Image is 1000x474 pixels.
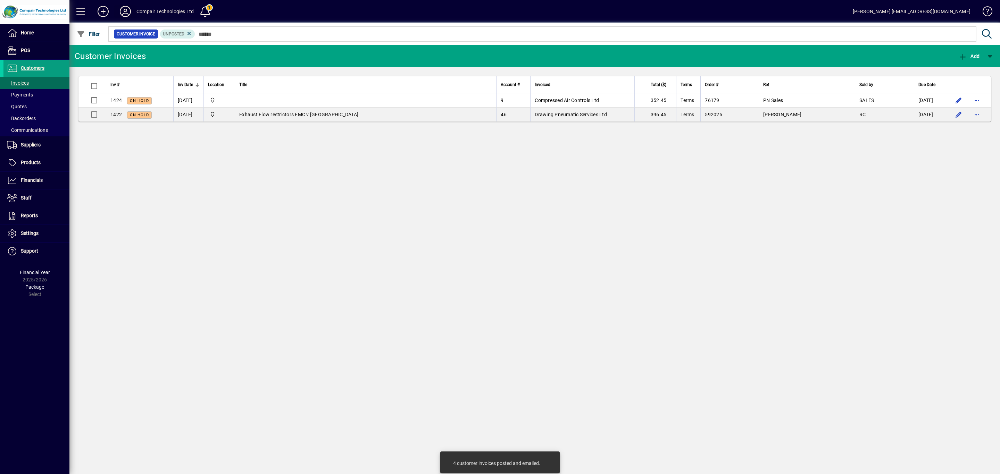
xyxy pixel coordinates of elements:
td: [DATE] [173,93,203,108]
span: PN Sales [763,98,783,103]
span: Home [21,30,34,35]
span: Add [959,53,980,59]
a: Knowledge Base [977,1,991,24]
span: On hold [130,113,149,117]
a: Suppliers [3,136,69,154]
div: Invoiced [535,81,630,88]
button: Filter [75,28,102,40]
span: 592025 [705,112,722,117]
span: Location [208,81,224,88]
span: Quotes [7,104,27,109]
span: Filter [77,31,100,37]
button: Add [92,5,114,18]
a: Backorders [3,112,69,124]
span: Exhaust Flow restrictors EMC v [GEOGRAPHIC_DATA] [239,112,358,117]
button: Add [957,50,981,62]
span: SALES [859,98,874,103]
button: More options [971,109,982,120]
span: Package [25,284,44,290]
span: 46 [501,112,507,117]
button: Edit [953,109,964,120]
div: Customer Invoices [75,51,146,62]
span: Invoices [7,80,29,86]
div: Account # [501,81,526,88]
span: Reports [21,213,38,218]
span: Communications [7,127,48,133]
span: 9 [501,98,503,103]
a: Communications [3,124,69,136]
a: Support [3,243,69,260]
span: Settings [21,230,39,236]
button: Profile [114,5,136,18]
span: Terms [681,112,694,117]
td: 396.45 [634,108,676,121]
a: Payments [3,89,69,101]
a: Home [3,24,69,42]
span: Account # [501,81,520,88]
span: Financial Year [20,270,50,275]
span: Ref [763,81,769,88]
span: Products [21,160,41,165]
span: Total ($) [651,81,666,88]
div: Title [239,81,492,88]
a: Products [3,154,69,171]
div: Ref [763,81,851,88]
div: Total ($) [639,81,673,88]
td: [DATE] [914,93,946,108]
span: Suppliers [21,142,41,147]
a: Quotes [3,101,69,112]
button: Edit [953,95,964,106]
span: Sold by [859,81,873,88]
a: Invoices [3,77,69,89]
div: Compair Technologies Ltd [136,6,194,17]
span: Payments [7,92,33,98]
div: [PERSON_NAME] [EMAIL_ADDRESS][DOMAIN_NAME] [853,6,970,17]
div: 4 customer invoices posted and emailed. [453,460,540,467]
span: Inv # [110,81,119,88]
td: 352.45 [634,93,676,108]
span: On hold [130,99,149,103]
span: Terms [681,81,692,88]
mat-chip: Customer Invoice Status: Unposted [160,29,195,39]
div: Location [208,81,231,88]
div: Order # [705,81,755,88]
span: POS [21,48,30,53]
a: Financials [3,172,69,189]
td: [DATE] [914,108,946,121]
span: Title [239,81,247,88]
span: Backorders [7,116,36,121]
span: Compair Technologies Ltd [208,96,231,104]
span: Customer Invoice [117,31,155,37]
span: Unposted [163,32,184,36]
div: Sold by [859,81,910,88]
span: Invoiced [535,81,550,88]
a: Staff [3,189,69,207]
span: Order # [705,81,718,88]
span: 1422 [110,112,122,117]
a: POS [3,42,69,59]
span: RC [859,112,866,117]
span: Support [21,248,38,254]
span: [PERSON_NAME] [763,112,801,117]
span: Due Date [918,81,935,88]
a: Reports [3,207,69,225]
span: 1424 [110,98,122,103]
span: Compressed Air Controls Ltd [535,98,599,103]
span: Customers [21,65,44,71]
span: Drawing Pneumatic Services Ltd [535,112,607,117]
span: Inv Date [178,81,193,88]
span: Staff [21,195,32,201]
div: Inv Date [178,81,199,88]
button: More options [971,95,982,106]
span: Financials [21,177,43,183]
td: [DATE] [173,108,203,121]
div: Due Date [918,81,942,88]
span: Terms [681,98,694,103]
a: Settings [3,225,69,242]
span: 76179 [705,98,719,103]
div: Inv # [110,81,152,88]
span: Compair Technologies Ltd [208,111,231,118]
